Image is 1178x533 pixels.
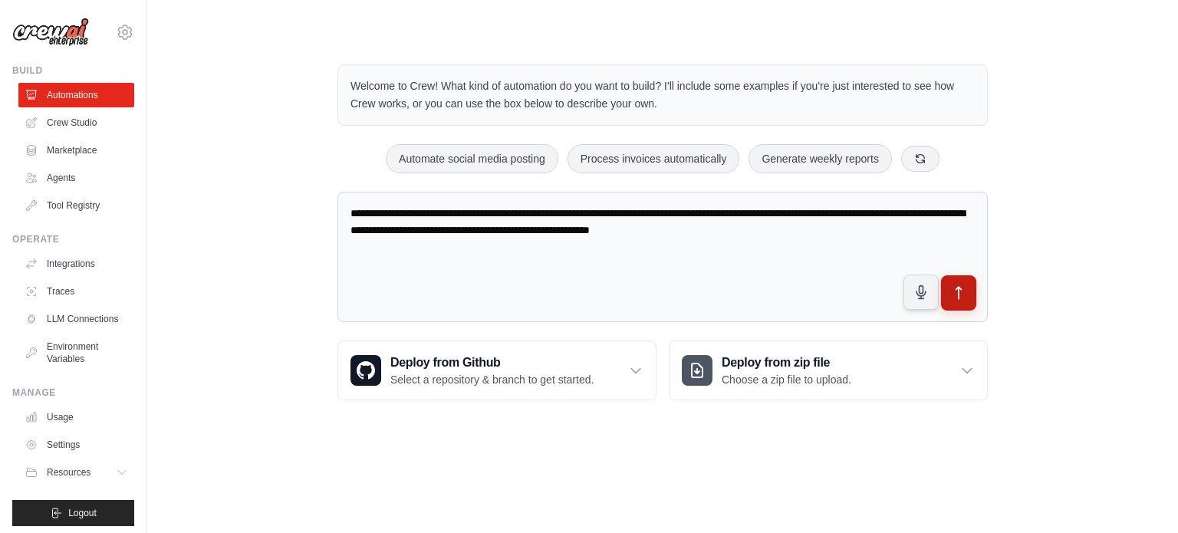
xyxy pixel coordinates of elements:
a: Environment Variables [18,334,134,371]
h3: Deploy from zip file [722,354,851,372]
div: Operate [12,233,134,245]
div: Manage [12,387,134,399]
p: Choose a zip file to upload. [722,372,851,387]
a: Tool Registry [18,193,134,218]
iframe: Chat Widget [1101,459,1178,533]
a: Automations [18,83,134,107]
h3: Deploy from Github [390,354,594,372]
a: Settings [18,433,134,457]
a: LLM Connections [18,307,134,331]
a: Usage [18,405,134,429]
button: Resources [18,460,134,485]
div: Build [12,64,134,77]
p: Select a repository & branch to get started. [390,372,594,387]
button: Logout [12,500,134,526]
a: Traces [18,279,134,304]
button: Process invoices automatically [568,144,740,173]
button: Automate social media posting [386,144,558,173]
a: Agents [18,166,134,190]
p: Welcome to Crew! What kind of automation do you want to build? I'll include some examples if you'... [350,77,975,113]
button: Generate weekly reports [749,144,892,173]
a: Integrations [18,252,134,276]
img: Logo [12,18,89,47]
a: Crew Studio [18,110,134,135]
span: Logout [68,507,97,519]
a: Marketplace [18,138,134,163]
span: Resources [47,466,90,479]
